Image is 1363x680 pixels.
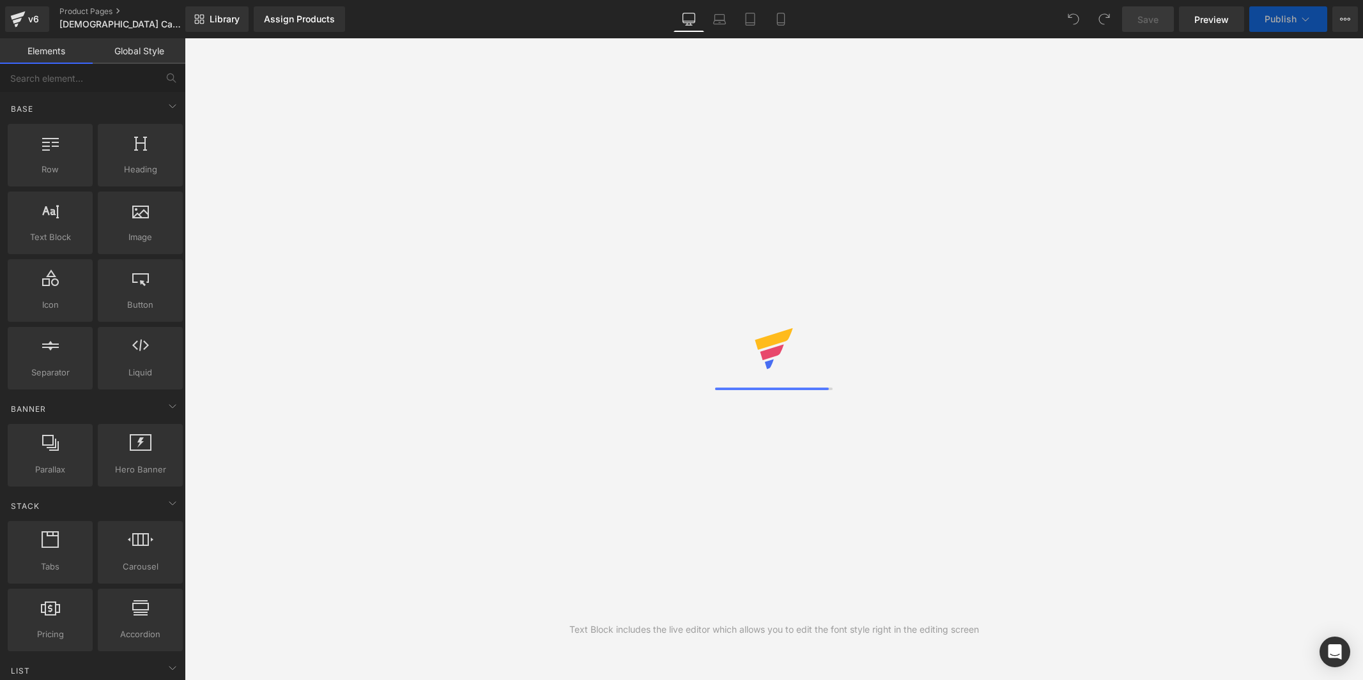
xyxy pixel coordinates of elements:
[12,298,89,312] span: Icon
[210,13,240,25] span: Library
[264,14,335,24] div: Assign Products
[1179,6,1244,32] a: Preview
[1061,6,1086,32] button: Undo
[12,628,89,641] span: Pricing
[569,623,979,637] div: Text Block includes the live editor which allows you to edit the font style right in the editing ...
[93,38,185,64] a: Global Style
[10,665,31,677] span: List
[102,298,179,312] span: Button
[102,560,179,573] span: Carousel
[12,560,89,573] span: Tabs
[1332,6,1358,32] button: More
[102,163,179,176] span: Heading
[12,163,89,176] span: Row
[1194,13,1229,26] span: Preview
[102,230,179,244] span: Image
[102,366,179,379] span: Liquid
[674,6,704,32] a: Desktop
[102,463,179,476] span: Hero Banner
[10,103,35,115] span: Base
[12,366,89,379] span: Separator
[59,19,182,29] span: [DEMOGRAPHIC_DATA] Canvas
[1137,13,1159,26] span: Save
[12,230,89,244] span: Text Block
[102,628,179,641] span: Accordion
[59,6,206,17] a: Product Pages
[10,500,41,512] span: Stack
[26,11,42,27] div: v6
[5,6,49,32] a: v6
[1249,6,1327,32] button: Publish
[10,403,47,415] span: Banner
[1320,637,1350,667] div: Open Intercom Messenger
[704,6,735,32] a: Laptop
[12,463,89,476] span: Parallax
[766,6,796,32] a: Mobile
[1265,14,1297,24] span: Publish
[185,6,249,32] a: New Library
[1091,6,1117,32] button: Redo
[735,6,766,32] a: Tablet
